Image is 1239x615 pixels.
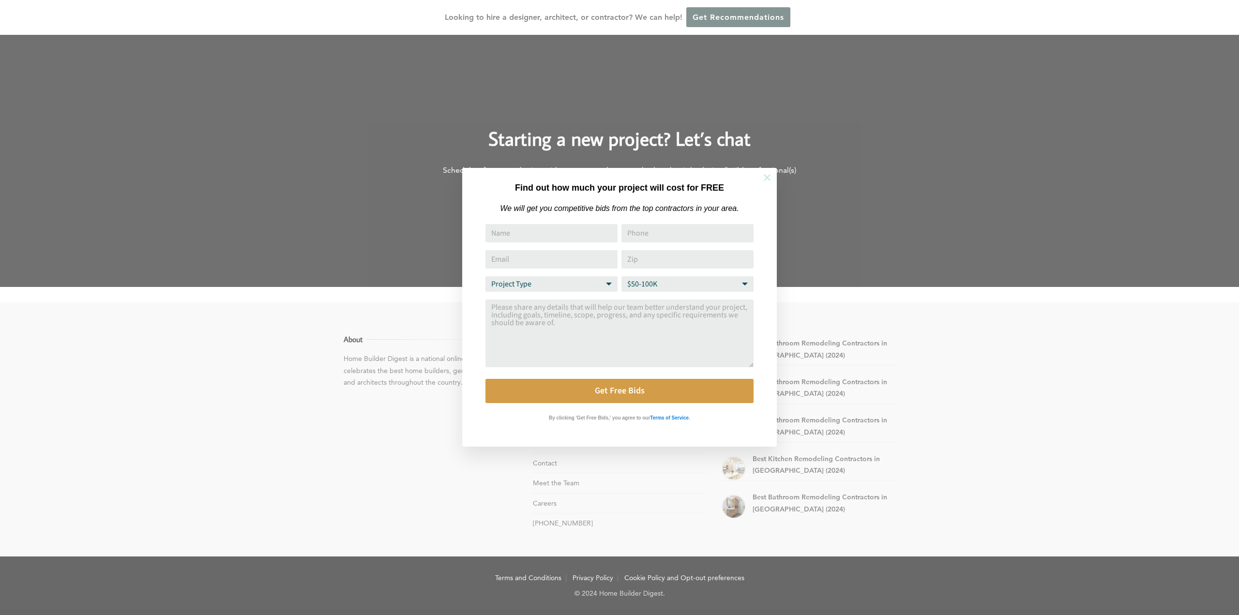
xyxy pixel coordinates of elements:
input: Zip [621,250,754,269]
strong: . [689,415,690,420]
iframe: Drift Widget Chat Controller [1053,545,1227,603]
textarea: Comment or Message [485,300,754,367]
strong: By clicking 'Get Free Bids,' you agree to our [549,415,650,420]
select: Project Type [485,276,618,292]
select: Budget Range [621,276,754,292]
a: Terms of Service [650,413,689,421]
input: Phone [621,224,754,242]
strong: Find out how much your project will cost for FREE [515,183,724,193]
em: We will get you competitive bids from the top contractors in your area. [500,204,739,212]
strong: Terms of Service [650,415,689,420]
button: Close [750,161,784,195]
button: Get Free Bids [485,379,754,403]
input: Name [485,224,618,242]
input: Email Address [485,250,618,269]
